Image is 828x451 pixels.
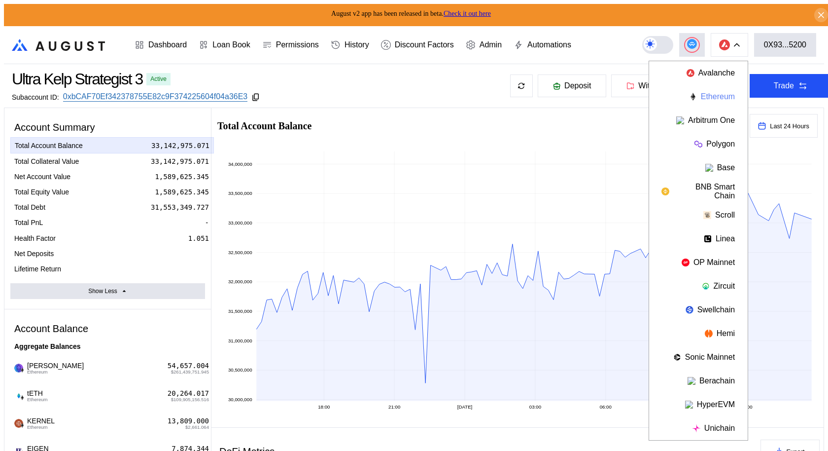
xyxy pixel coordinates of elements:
div: 31,553,349.727 [151,203,209,212]
img: chain logo [689,93,697,101]
div: Total PnL [14,218,43,227]
div: 13,809.000 [168,417,209,425]
div: Net Account Value [14,172,70,181]
div: 33,142,975.071 [151,157,209,166]
button: HyperEVM [649,393,748,416]
img: chain logo [704,235,712,243]
button: Scroll [649,203,748,227]
button: Berachain [649,369,748,393]
button: 0X93...5200 [754,33,816,57]
div: Automations [527,40,571,49]
span: Ethereum [27,370,84,375]
div: Total Equity Value [14,188,69,196]
text: 33,500,000 [228,190,252,196]
text: 30,500,000 [228,367,252,373]
div: 1.051 [188,234,209,243]
text: [DATE] [457,404,473,410]
div: 33,142,975.071 [151,141,209,150]
div: Account Summary [10,118,205,137]
div: Active [150,75,167,82]
div: - [205,218,209,227]
span: Last 24 Hours [770,122,809,130]
div: Dashboard [148,40,187,49]
text: 21:00 [388,404,401,410]
img: chain logo [686,306,693,314]
button: Show Less [10,283,205,299]
img: chain logo [676,116,684,124]
button: Linea [649,227,748,251]
div: Total Account Balance [15,141,83,150]
button: BNB Smart Chain [649,180,748,203]
img: svg+xml,%3c [20,423,25,428]
button: Zircuit [649,274,748,298]
div: Show Less [88,288,117,295]
button: Last 24 Hours [750,114,818,138]
img: tETH_logo_2_%281%29.png [14,391,23,400]
img: Kernel_token_logo_2x.png [14,419,23,428]
div: - [205,264,209,273]
a: Permissions [256,27,325,63]
div: Ultra Kelp Strategist 3 [12,70,142,88]
text: 32,500,000 [228,250,252,255]
text: 03:00 [529,404,542,410]
a: Dashboard [129,27,193,63]
div: History [345,40,369,49]
div: 1,589,625.345 [155,188,209,196]
img: chain logo [685,401,693,409]
div: Admin [480,40,502,49]
div: Account Balance [10,319,205,338]
img: chain logo [661,188,669,195]
button: Unichain [649,416,748,440]
img: chain logo [702,282,710,290]
img: chain logo [705,330,713,338]
text: 06:00 [600,404,612,410]
span: $261,439,751.945 [171,370,209,375]
img: chain logo [687,69,694,77]
button: Arbitrum One [649,109,748,132]
div: Lifetime Return [14,264,61,273]
button: Swellchain [649,298,748,322]
button: Deposit [537,74,607,98]
div: Aggregate Balances [10,338,205,354]
img: chain logo [719,39,730,50]
div: Total Debt [14,203,45,212]
div: 20,264.017 [168,389,209,398]
button: Avalanche [649,61,748,85]
span: Withdraw [638,81,671,90]
img: chain logo [703,211,711,219]
text: 31,500,000 [228,308,252,314]
img: svg+xml,%3c [20,395,25,400]
div: Loan Book [212,40,250,49]
img: chain logo [694,140,702,148]
button: Withdraw [611,74,687,98]
a: 0xbCAF70Ef342378755E82c9F374225604f04a36E3 [63,92,248,102]
text: 18:00 [318,404,330,410]
img: chain logo [692,424,700,432]
div: Trade [774,81,794,90]
text: 32,000,000 [228,279,252,284]
button: Hemi [649,322,748,345]
span: KERNEL [23,417,55,430]
span: $2,661.064 [185,425,209,430]
a: Loan Book [193,27,256,63]
div: Total Collateral Value [14,157,79,166]
div: Health Factor [14,234,56,243]
a: History [325,27,375,63]
span: [PERSON_NAME] [23,362,84,375]
button: Sonic Mainnet [649,345,748,369]
button: OP Mainnet [649,251,748,274]
a: Check it out here [444,10,491,17]
span: tETH [23,389,48,402]
button: Ethereum [649,85,748,109]
button: Polygon [649,132,748,156]
img: chain logo [682,259,690,266]
div: 54,657.004 [168,362,209,370]
text: 33,000,000 [228,220,252,225]
span: Deposit [564,81,591,90]
div: 1,589,625.345 [155,172,209,181]
img: chain logo [688,377,695,385]
button: Base [649,156,748,180]
a: Discount Factors [375,27,460,63]
text: 30,000,000 [228,397,252,402]
a: Automations [508,27,577,63]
